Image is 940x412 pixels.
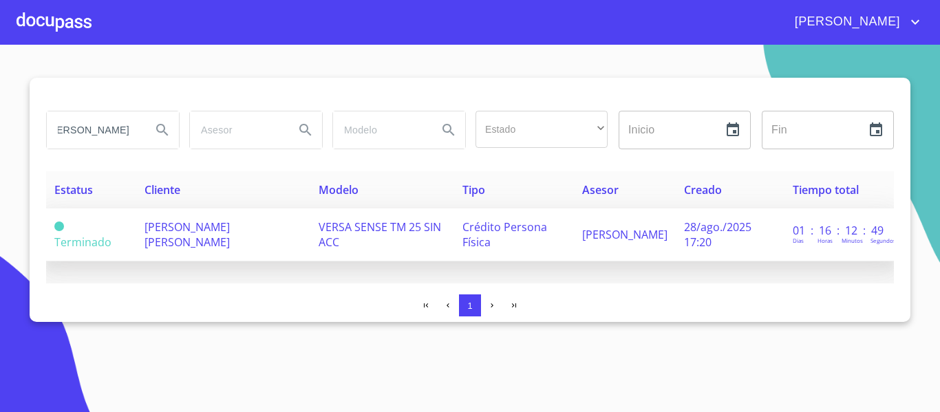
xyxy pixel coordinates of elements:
span: Terminado [54,221,64,231]
button: Search [289,113,322,147]
button: Search [146,113,179,147]
input: search [333,111,427,149]
span: Tiempo total [793,182,859,197]
span: Tipo [462,182,485,197]
span: Creado [684,182,722,197]
span: VERSA SENSE TM 25 SIN ACC [319,219,441,250]
p: 01 : 16 : 12 : 49 [793,223,886,238]
span: Estatus [54,182,93,197]
div: ​ [476,111,608,148]
span: 28/ago./2025 17:20 [684,219,751,250]
span: Crédito Persona Física [462,219,547,250]
p: Dias [793,237,804,244]
span: [PERSON_NAME] [PERSON_NAME] [145,219,230,250]
p: Minutos [842,237,863,244]
span: 1 [467,301,472,311]
span: Asesor [582,182,619,197]
span: [PERSON_NAME] [582,227,667,242]
p: Horas [818,237,833,244]
span: Cliente [145,182,180,197]
button: Search [432,113,465,147]
input: search [47,111,140,149]
span: Terminado [54,235,111,250]
button: 1 [459,294,481,316]
p: Segundos [870,237,896,244]
button: account of current user [784,11,923,33]
span: [PERSON_NAME] [784,11,907,33]
span: Modelo [319,182,359,197]
input: search [190,111,284,149]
